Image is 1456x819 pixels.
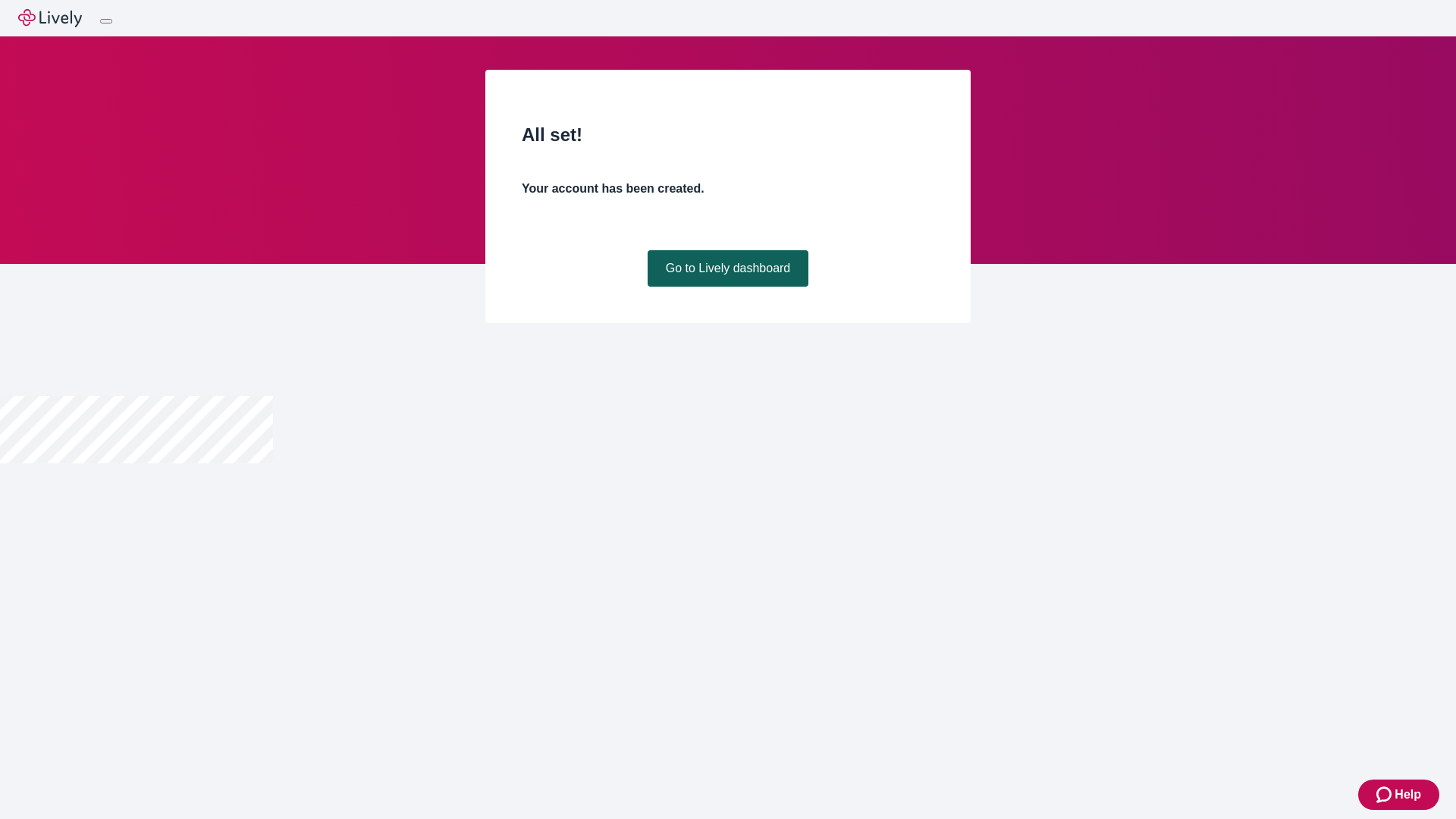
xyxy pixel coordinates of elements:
span: Help [1395,786,1421,804]
h4: Your account has been created. [522,180,934,198]
svg: Zendesk support icon [1376,786,1395,804]
h2: All set! [522,121,934,149]
button: Log out [100,19,112,24]
img: Lively [18,9,82,27]
button: Zendesk support iconHelp [1358,780,1439,810]
a: Go to Lively dashboard [648,250,809,287]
